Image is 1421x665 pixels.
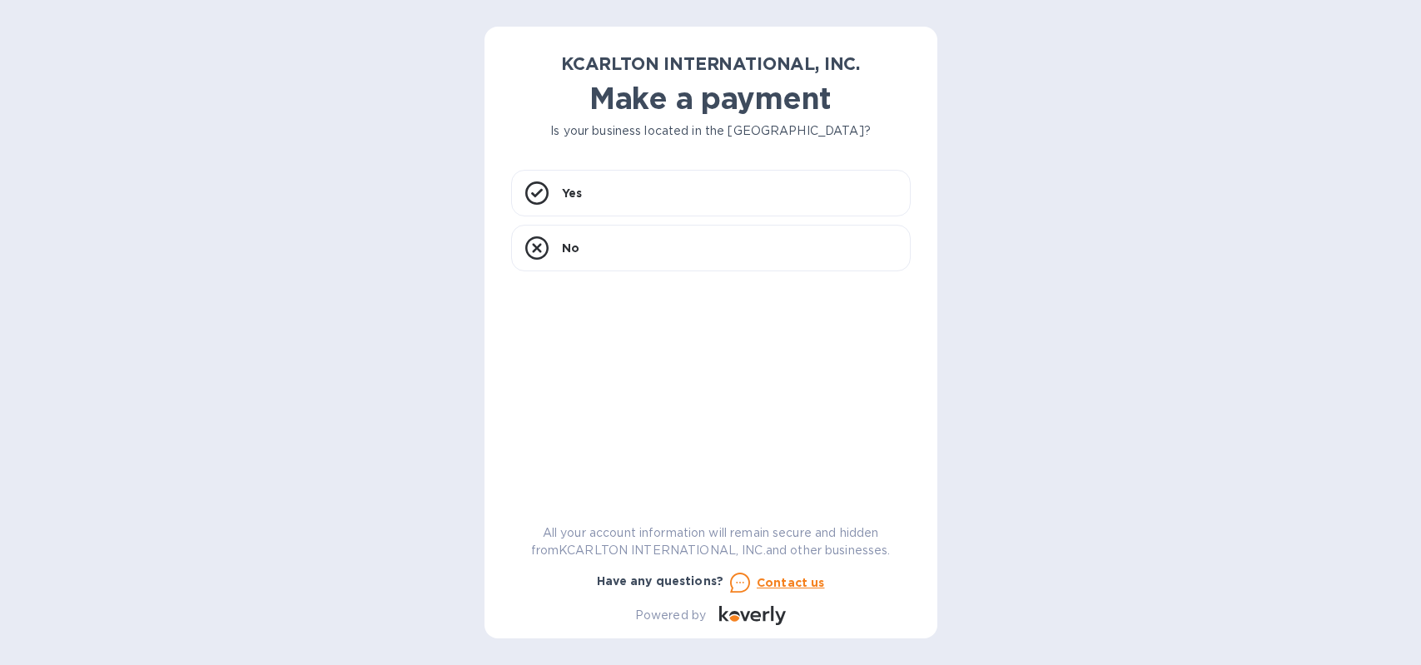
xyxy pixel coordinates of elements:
b: Have any questions? [597,574,724,588]
b: KCARLTON INTERNATIONAL, INC. [561,53,860,74]
p: All your account information will remain secure and hidden from KCARLTON INTERNATIONAL, INC. and ... [511,524,911,559]
p: Is your business located in the [GEOGRAPHIC_DATA]? [511,122,911,140]
p: Yes [562,185,582,201]
h1: Make a payment [511,81,911,116]
p: Powered by [635,607,706,624]
p: No [562,240,579,256]
u: Contact us [757,576,825,589]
